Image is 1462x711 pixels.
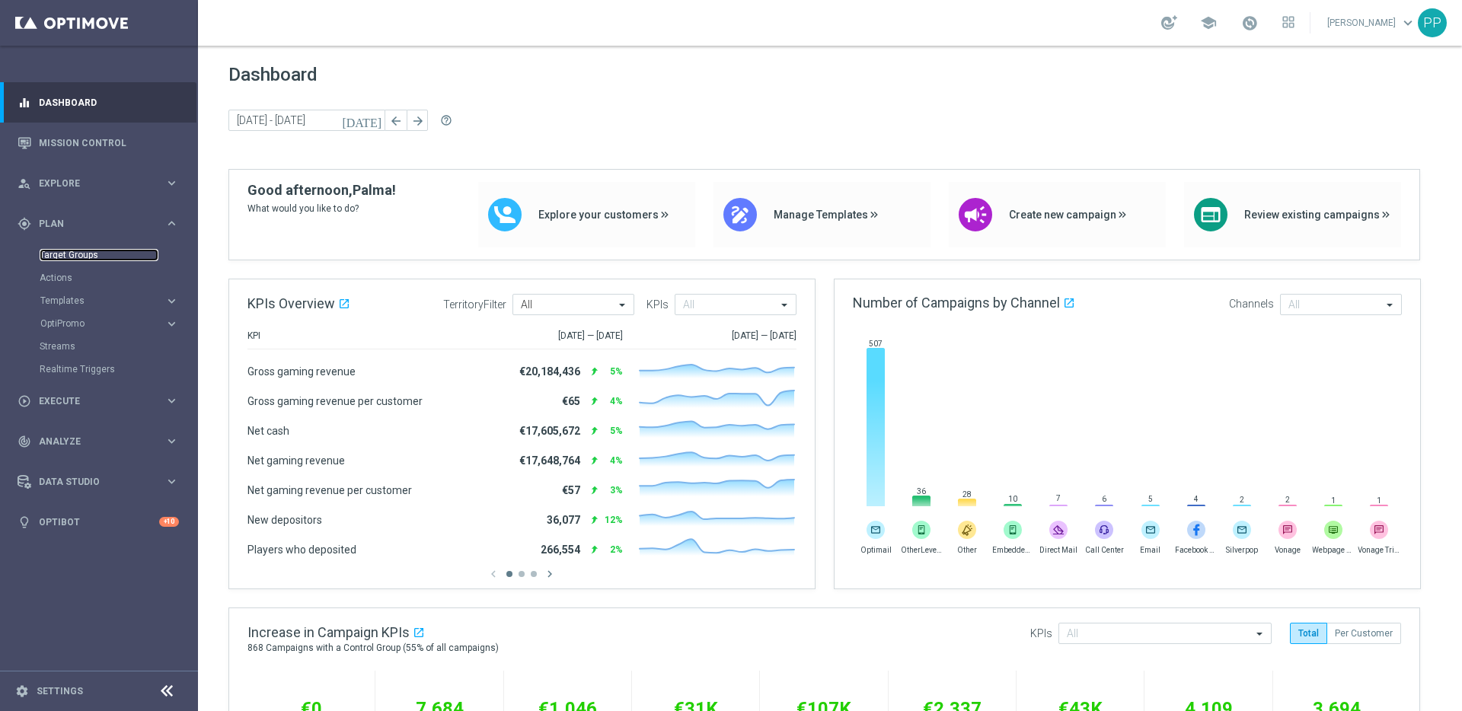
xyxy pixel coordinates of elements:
[40,249,158,261] a: Target Groups
[39,477,164,486] span: Data Studio
[1418,8,1447,37] div: PP
[18,515,31,529] i: lightbulb
[40,272,158,284] a: Actions
[39,219,164,228] span: Plan
[39,397,164,406] span: Execute
[17,97,180,109] button: equalizer Dashboard
[40,312,196,335] div: OptiPromo
[39,502,159,542] a: Optibot
[18,82,179,123] div: Dashboard
[18,123,179,163] div: Mission Control
[40,244,196,266] div: Target Groups
[37,687,83,696] a: Settings
[164,474,179,489] i: keyboard_arrow_right
[18,394,31,408] i: play_circle_outline
[17,435,180,448] button: track_changes Analyze keyboard_arrow_right
[164,216,179,231] i: keyboard_arrow_right
[164,434,179,448] i: keyboard_arrow_right
[40,295,180,307] button: Templates keyboard_arrow_right
[18,394,164,408] div: Execute
[18,475,164,489] div: Data Studio
[40,335,196,358] div: Streams
[40,317,180,330] button: OptiPromo keyboard_arrow_right
[40,289,196,312] div: Templates
[40,296,149,305] span: Templates
[1326,11,1418,34] a: [PERSON_NAME]keyboard_arrow_down
[18,177,31,190] i: person_search
[39,437,164,446] span: Analyze
[164,294,179,308] i: keyboard_arrow_right
[18,96,31,110] i: equalizer
[15,684,29,698] i: settings
[40,266,196,289] div: Actions
[17,516,180,528] button: lightbulb Optibot +10
[40,340,158,352] a: Streams
[39,179,164,188] span: Explore
[39,123,179,163] a: Mission Control
[18,217,31,231] i: gps_fixed
[17,218,180,230] button: gps_fixed Plan keyboard_arrow_right
[40,296,164,305] div: Templates
[18,177,164,190] div: Explore
[164,176,179,190] i: keyboard_arrow_right
[40,319,164,328] div: OptiPromo
[18,502,179,542] div: Optibot
[39,82,179,123] a: Dashboard
[40,319,149,328] span: OptiPromo
[18,217,164,231] div: Plan
[18,435,31,448] i: track_changes
[17,177,180,190] button: person_search Explore keyboard_arrow_right
[17,476,180,488] button: Data Studio keyboard_arrow_right
[17,395,180,407] button: play_circle_outline Execute keyboard_arrow_right
[17,137,180,149] button: Mission Control
[164,317,179,331] i: keyboard_arrow_right
[159,517,179,527] div: +10
[40,358,196,381] div: Realtime Triggers
[18,435,164,448] div: Analyze
[40,363,158,375] a: Realtime Triggers
[164,394,179,408] i: keyboard_arrow_right
[1400,14,1416,31] span: keyboard_arrow_down
[1200,14,1217,31] span: school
